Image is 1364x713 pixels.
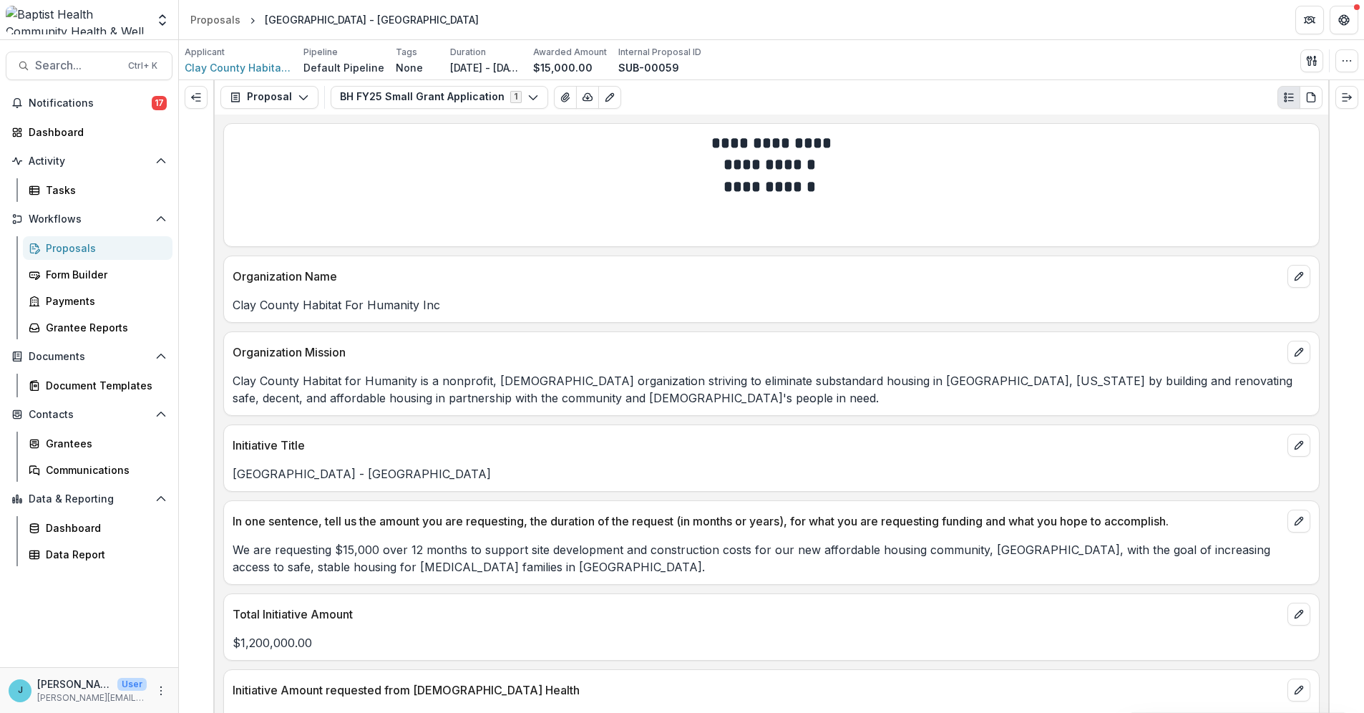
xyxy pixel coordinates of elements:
span: Documents [29,351,150,363]
div: Proposals [46,241,161,256]
button: PDF view [1300,86,1322,109]
nav: breadcrumb [185,9,484,30]
span: 17 [152,96,167,110]
span: Data & Reporting [29,493,150,505]
div: Proposals [190,12,240,27]
p: Total Initiative Amount [233,606,1282,623]
a: Dashboard [6,120,172,144]
div: Grantee Reports [46,320,161,335]
a: Payments [23,289,172,313]
span: Activity [29,155,150,168]
button: edit [1287,603,1310,626]
button: Open entity switcher [152,6,172,34]
p: Tags [396,46,417,59]
button: Proposal [220,86,318,109]
div: Dashboard [46,520,161,535]
p: Organization Mission [233,344,1282,361]
p: $15,000.00 [533,60,593,75]
button: Get Help [1330,6,1358,34]
div: Document Templates [46,378,161,393]
p: Applicant [185,46,225,59]
button: Plaintext view [1277,86,1300,109]
a: Grantees [23,432,172,455]
p: Pipeline [303,46,338,59]
div: Form Builder [46,267,161,282]
button: More [152,682,170,699]
a: Form Builder [23,263,172,286]
p: Initiative Amount requested from [DEMOGRAPHIC_DATA] Health [233,682,1282,699]
img: Baptist Health Community Health & Well Being logo [6,6,147,34]
div: Data Report [46,547,161,562]
div: Communications [46,462,161,477]
button: Expand right [1335,86,1358,109]
a: Dashboard [23,516,172,540]
p: We are requesting $15,000 over 12 months to support site development and construction costs for o... [233,541,1310,576]
p: Awarded Amount [533,46,607,59]
a: Proposals [185,9,246,30]
p: None [396,60,423,75]
button: Expand left [185,86,208,109]
div: [GEOGRAPHIC_DATA] - [GEOGRAPHIC_DATA] [265,12,479,27]
a: Grantee Reports [23,316,172,339]
div: Jennifer [18,686,23,695]
p: [DATE] - [DATE] [450,60,522,75]
button: BH FY25 Small Grant Application1 [331,86,548,109]
p: In one sentence, tell us the amount you are requesting, the duration of the request (in months or... [233,513,1282,530]
button: edit [1287,265,1310,288]
p: Organization Name [233,268,1282,285]
p: Default Pipeline [303,60,384,75]
div: Tasks [46,183,161,198]
button: Open Documents [6,345,172,368]
a: Proposals [23,236,172,260]
span: Notifications [29,97,152,110]
a: Clay County Habitat For Humanity Inc [185,60,292,75]
p: Internal Proposal ID [618,46,701,59]
p: User [117,678,147,691]
button: Notifications17 [6,92,172,115]
a: Tasks [23,178,172,202]
button: edit [1287,510,1310,533]
button: Open Data & Reporting [6,488,172,510]
p: [PERSON_NAME][EMAIL_ADDRESS][PERSON_NAME][DOMAIN_NAME] [37,692,147,704]
a: Data Report [23,543,172,566]
button: Edit as form [598,86,621,109]
button: Open Workflows [6,208,172,231]
p: Clay County Habitat For Humanity Inc [233,296,1310,314]
p: Duration [450,46,486,59]
a: Communications [23,458,172,482]
span: Contacts [29,409,150,421]
p: SUB-00059 [618,60,679,75]
button: edit [1287,434,1310,457]
button: View Attached Files [554,86,577,109]
p: $1,200,000.00 [233,634,1310,651]
div: Ctrl + K [125,58,160,74]
button: Search... [6,52,172,80]
div: Dashboard [29,125,161,140]
button: Partners [1295,6,1324,34]
p: Clay County Habitat for Humanity is a nonprofit, [DEMOGRAPHIC_DATA] organization striving to elim... [233,372,1310,407]
button: edit [1287,341,1310,364]
button: Open Activity [6,150,172,173]
p: [GEOGRAPHIC_DATA] - [GEOGRAPHIC_DATA] [233,465,1310,482]
span: Workflows [29,213,150,225]
div: Payments [46,294,161,309]
p: [PERSON_NAME] [37,676,112,692]
span: Search... [35,59,120,72]
p: Initiative Title [233,437,1282,454]
div: Grantees [46,436,161,451]
a: Document Templates [23,374,172,397]
button: Open Contacts [6,403,172,426]
button: edit [1287,679,1310,702]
